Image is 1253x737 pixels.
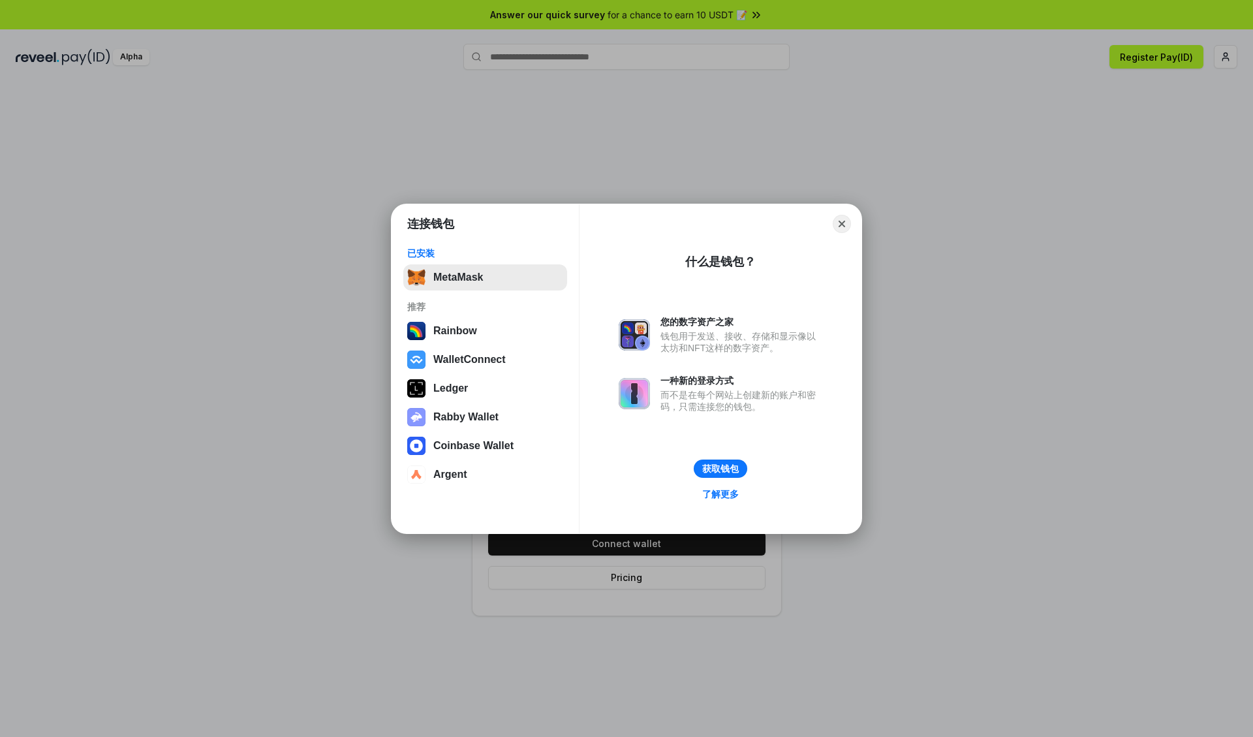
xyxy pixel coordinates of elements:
[407,322,425,340] img: svg+xml,%3Csvg%20width%3D%22120%22%20height%3D%22120%22%20viewBox%3D%220%200%20120%20120%22%20fil...
[433,469,467,480] div: Argent
[685,254,756,270] div: 什么是钱包？
[433,325,477,337] div: Rainbow
[833,215,851,233] button: Close
[407,247,563,259] div: 已安装
[407,408,425,426] img: svg+xml,%3Csvg%20xmlns%3D%22http%3A%2F%2Fwww.w3.org%2F2000%2Fsvg%22%20fill%3D%22none%22%20viewBox...
[407,379,425,398] img: svg+xml,%3Csvg%20xmlns%3D%22http%3A%2F%2Fwww.w3.org%2F2000%2Fsvg%22%20width%3D%2228%22%20height%3...
[660,330,822,354] div: 钱包用于发送、接收、存储和显示像以太坊和NFT这样的数字资产。
[407,301,563,313] div: 推荐
[694,486,747,503] a: 了解更多
[702,488,739,500] div: 了解更多
[660,389,822,413] div: 而不是在每个网站上创建新的账户和密码，只需连接您的钱包。
[407,268,425,287] img: svg+xml,%3Csvg%20fill%3D%22none%22%20height%3D%2233%22%20viewBox%3D%220%200%2035%2033%22%20width%...
[433,272,483,283] div: MetaMask
[403,318,567,344] button: Rainbow
[403,462,567,488] button: Argent
[694,460,747,478] button: 获取钱包
[660,375,822,386] div: 一种新的登录方式
[403,404,567,430] button: Rabby Wallet
[407,351,425,369] img: svg+xml,%3Csvg%20width%3D%2228%22%20height%3D%2228%22%20viewBox%3D%220%200%2028%2028%22%20fill%3D...
[619,319,650,351] img: svg+xml,%3Csvg%20xmlns%3D%22http%3A%2F%2Fwww.w3.org%2F2000%2Fsvg%22%20fill%3D%22none%22%20viewBox...
[407,465,425,484] img: svg+xml,%3Csvg%20width%3D%2228%22%20height%3D%2228%22%20viewBox%3D%220%200%2028%2028%22%20fill%3D...
[619,378,650,409] img: svg+xml,%3Csvg%20xmlns%3D%22http%3A%2F%2Fwww.w3.org%2F2000%2Fsvg%22%20fill%3D%22none%22%20viewBox...
[433,354,506,366] div: WalletConnect
[403,433,567,459] button: Coinbase Wallet
[407,216,454,232] h1: 连接钱包
[407,437,425,455] img: svg+xml,%3Csvg%20width%3D%2228%22%20height%3D%2228%22%20viewBox%3D%220%200%2028%2028%22%20fill%3D...
[660,316,822,328] div: 您的数字资产之家
[403,264,567,290] button: MetaMask
[403,347,567,373] button: WalletConnect
[433,440,514,452] div: Coinbase Wallet
[702,463,739,475] div: 获取钱包
[433,383,468,394] div: Ledger
[403,375,567,401] button: Ledger
[433,411,499,423] div: Rabby Wallet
